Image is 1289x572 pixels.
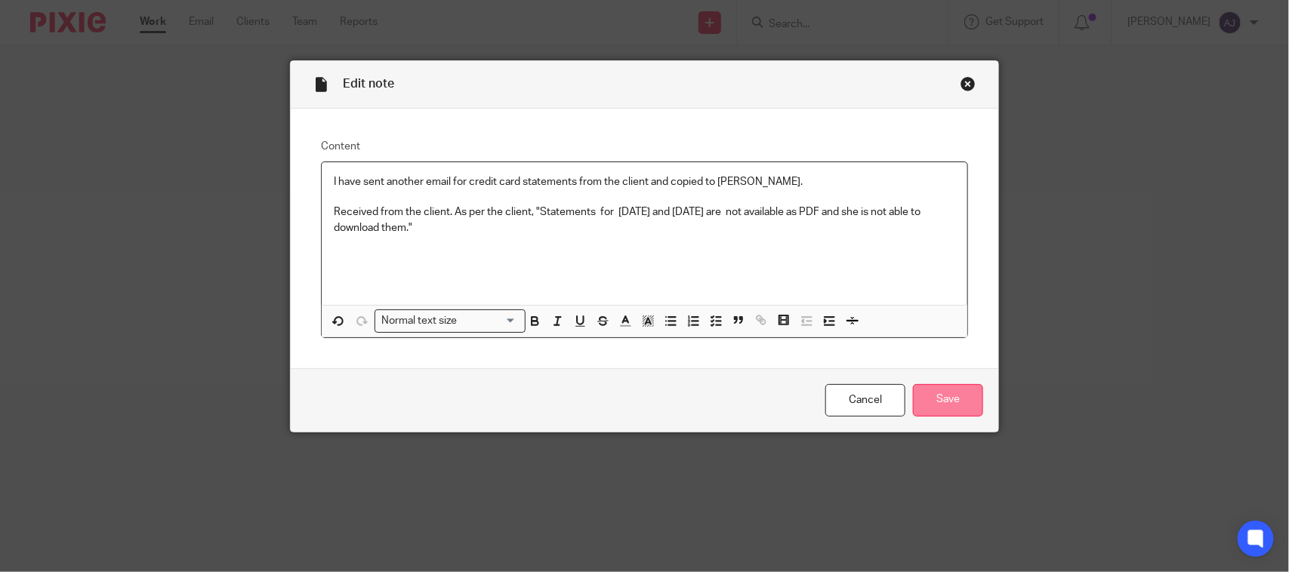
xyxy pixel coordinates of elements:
[462,313,517,329] input: Search for option
[375,309,526,333] div: Search for option
[961,76,976,91] div: Close this dialog window
[825,384,905,417] a: Cancel
[913,384,983,417] input: Save
[334,205,955,235] p: Received from the client. As per the client, "Statements for [DATE] and [DATE] are not available ...
[378,313,461,329] span: Normal text size
[321,139,968,154] label: Content
[343,78,394,90] span: Edit note
[334,174,955,189] p: I have sent another email for credit card statements from the client and copied to [PERSON_NAME].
